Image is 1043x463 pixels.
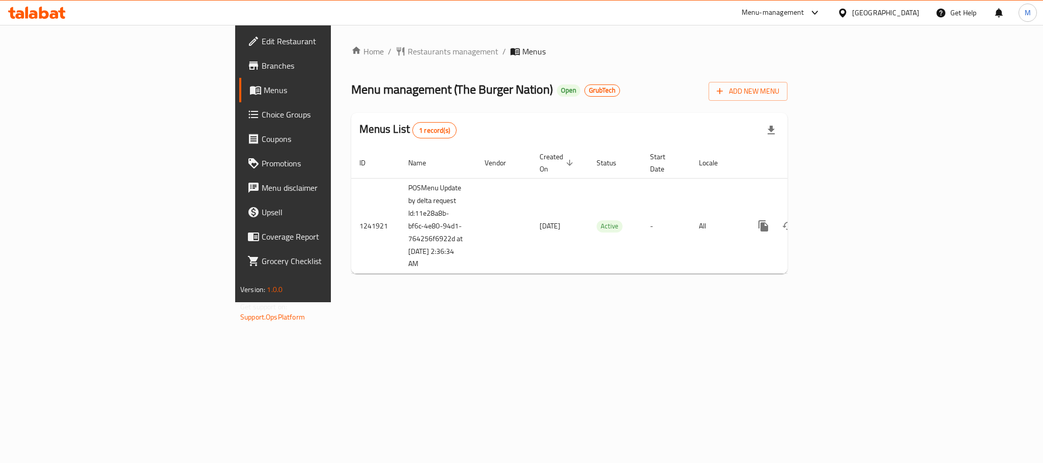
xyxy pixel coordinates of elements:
a: Support.OpsPlatform [240,310,305,324]
span: Branches [262,60,401,72]
a: Coupons [239,127,409,151]
span: Get support on: [240,300,287,313]
span: 1.0.0 [267,283,283,296]
div: Export file [759,118,783,142]
a: Restaurants management [396,45,498,57]
th: Actions [743,148,857,179]
span: Version: [240,283,265,296]
span: Menus [264,84,401,96]
td: - [642,178,691,274]
span: GrubTech [585,86,619,95]
span: Locale [699,157,731,169]
nav: breadcrumb [351,45,787,57]
span: Vendor [485,157,519,169]
span: Upsell [262,206,401,218]
a: Menu disclaimer [239,176,409,200]
span: Coupons [262,133,401,145]
a: Choice Groups [239,102,409,127]
span: ID [359,157,379,169]
span: Created On [540,151,576,175]
div: Menu-management [742,7,804,19]
div: Active [597,220,623,233]
span: Restaurants management [408,45,498,57]
a: Grocery Checklist [239,249,409,273]
td: All [691,178,743,274]
td: POSMenu Update by delta request Id:11e28a8b-bf6c-4e80-94d1-764256f6922d at [DATE] 2:36:34 AM [400,178,476,274]
span: Edit Restaurant [262,35,401,47]
span: Start Date [650,151,679,175]
span: Menus [522,45,546,57]
a: Branches [239,53,409,78]
div: [GEOGRAPHIC_DATA] [852,7,919,18]
span: [DATE] [540,219,560,233]
span: Menu management ( The Burger Nation ) [351,78,553,101]
a: Edit Restaurant [239,29,409,53]
span: M [1025,7,1031,18]
li: / [502,45,506,57]
button: more [751,214,776,238]
span: Name [408,157,439,169]
span: Open [557,86,580,95]
span: Menu disclaimer [262,182,401,194]
span: Promotions [262,157,401,169]
div: Total records count [412,122,457,138]
a: Coverage Report [239,224,409,249]
table: enhanced table [351,148,857,274]
button: Change Status [776,214,800,238]
span: Status [597,157,630,169]
span: Add New Menu [717,85,779,98]
a: Upsell [239,200,409,224]
span: Coverage Report [262,230,401,243]
a: Promotions [239,151,409,176]
span: Active [597,220,623,232]
span: Choice Groups [262,108,401,121]
span: 1 record(s) [413,126,456,135]
h2: Menus List [359,122,457,138]
div: Open [557,84,580,97]
a: Menus [239,78,409,102]
span: Grocery Checklist [262,255,401,267]
button: Add New Menu [709,82,787,101]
